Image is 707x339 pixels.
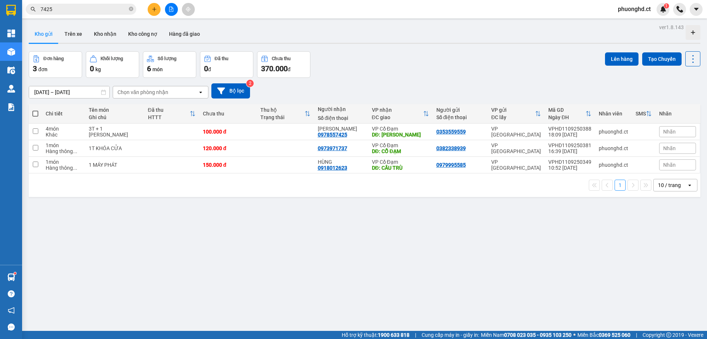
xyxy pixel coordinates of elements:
div: 16:39 [DATE] [548,148,591,154]
span: 3 [33,64,37,73]
div: phuonghd.ct [599,129,628,135]
span: đ [288,66,291,72]
button: Tạo Chuyến [642,52,682,66]
th: Toggle SortBy [257,104,314,124]
div: 150.000 đ [203,162,253,168]
img: warehouse-icon [7,85,15,93]
div: 18:09 [DATE] [548,132,591,138]
button: Đã thu0đ [200,51,253,78]
span: Nhãn [663,162,676,168]
div: Số điện thoại [436,114,484,120]
span: phuonghd.ct [612,4,657,14]
div: 100.000 đ [203,129,253,135]
span: 1 [665,3,668,8]
span: message [8,324,15,331]
div: SMS [636,111,646,117]
div: DĐ: HỒNG LỘC [372,132,429,138]
button: Số lượng6món [143,51,196,78]
div: Người nhận [318,106,365,112]
div: 0353559559 [436,129,466,135]
div: Người gửi [436,107,484,113]
button: Bộ lọc [211,83,250,98]
div: Khối lượng [101,56,123,61]
li: Hotline: 1900252555 [69,27,308,37]
div: VP [GEOGRAPHIC_DATA] [491,142,541,154]
div: VPHD1109250388 [548,126,591,132]
div: ĐC lấy [491,114,535,120]
div: VP [GEOGRAPHIC_DATA] [491,126,541,138]
div: Hàng thông thường [46,165,81,171]
span: ⚪️ [573,333,576,336]
svg: open [198,89,204,95]
div: 1 món [46,159,81,165]
span: ... [73,165,77,171]
span: | [636,331,637,339]
span: aim [186,7,191,12]
div: 1T KHÓA CỬA [89,145,140,151]
div: Tên món [89,107,140,113]
span: 6 [147,64,151,73]
th: Toggle SortBy [545,104,595,124]
img: icon-new-feature [660,6,666,13]
span: 0 [90,64,94,73]
div: 0382338939 [436,145,466,151]
div: Mã GD [548,107,585,113]
span: kg [95,66,101,72]
div: VP Cổ Đạm [372,159,429,165]
div: Đơn hàng [43,56,64,61]
div: VP [GEOGRAPHIC_DATA] [491,159,541,171]
input: Select a date range. [29,86,109,98]
strong: 0369 525 060 [599,332,630,338]
div: phuonghd.ct [599,145,628,151]
b: GỬI : VP [GEOGRAPHIC_DATA] [9,53,110,78]
div: 1 MÁY PHÁT [89,162,140,168]
div: Ngày ĐH [548,114,585,120]
div: VP nhận [372,107,423,113]
sup: 1 [14,272,16,274]
span: plus [152,7,157,12]
div: VPHD1109250349 [548,159,591,165]
button: file-add [165,3,178,16]
svg: open [687,182,693,188]
span: đơn [38,66,48,72]
img: logo-vxr [6,5,16,16]
div: phuonghd.ct [599,162,628,168]
span: Miền Nam [481,331,571,339]
img: dashboard-icon [7,30,15,37]
div: HÙNG [318,159,365,165]
div: Thu hộ [260,107,305,113]
div: Ghi chú [89,114,140,120]
span: 370.000 [261,64,288,73]
div: 10 / trang [658,181,681,189]
button: Đơn hàng3đơn [29,51,82,78]
div: Số lượng [158,56,176,61]
div: 0973971737 [318,145,347,151]
div: Khác [46,132,81,138]
div: 120.000 đ [203,145,253,151]
div: Tạo kho hàng mới [686,25,700,40]
div: Hàng thông thường [46,148,81,154]
div: 0979995585 [436,162,466,168]
div: 10:52 [DATE] [548,165,591,171]
div: ĐC giao [372,114,423,120]
div: Chi tiết [46,111,81,117]
div: DĐ: CỔ ĐẠM [372,148,429,154]
div: VP gửi [491,107,535,113]
div: ver 1.8.143 [659,23,684,31]
strong: 1900 633 818 [378,332,409,338]
div: VP Cổ Đạm [372,142,429,148]
div: 4 món [46,126,81,132]
span: Nhãn [663,129,676,135]
button: Khối lượng0kg [86,51,139,78]
input: Tìm tên, số ĐT hoặc mã đơn [41,5,127,13]
th: Toggle SortBy [144,104,199,124]
span: close-circle [129,6,133,13]
div: 0918012623 [318,165,347,171]
span: close-circle [129,7,133,11]
span: | [415,331,416,339]
div: VPHD1109250381 [548,142,591,148]
img: solution-icon [7,103,15,111]
sup: 1 [664,3,669,8]
img: logo.jpg [9,9,46,46]
div: TĨNH THĂNG [318,126,365,132]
